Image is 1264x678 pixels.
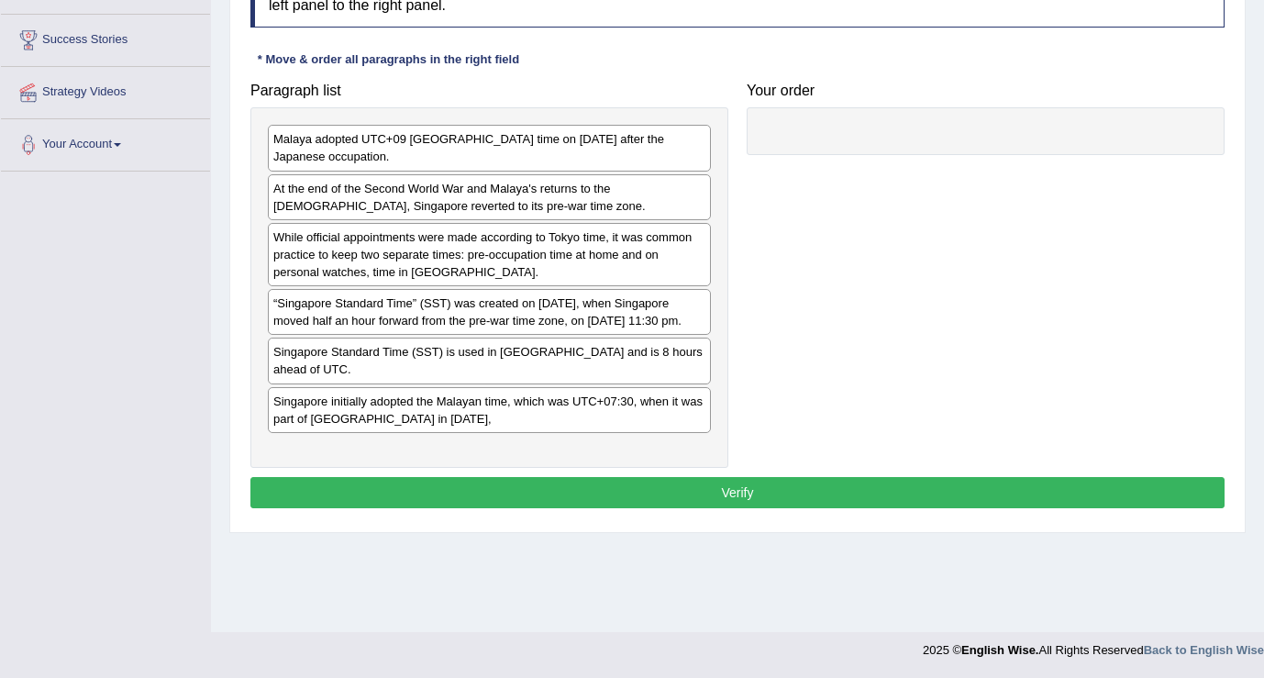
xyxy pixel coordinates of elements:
[1,67,210,113] a: Strategy Videos
[961,643,1038,657] strong: English Wise.
[268,174,711,220] div: At the end of the Second World War and Malaya's returns to the [DEMOGRAPHIC_DATA], Singapore reve...
[923,632,1264,659] div: 2025 © All Rights Reserved
[268,125,711,171] div: Malaya adopted UTC+09 [GEOGRAPHIC_DATA] time on [DATE] after the Japanese occupation.
[268,338,711,383] div: Singapore Standard Time (SST) is used in [GEOGRAPHIC_DATA] and is 8 hours ahead of UTC.
[250,83,728,99] h4: Paragraph list
[268,387,711,433] div: Singapore initially adopted the Malayan time, which was UTC+07:30, when it was part of [GEOGRAPHI...
[268,289,711,335] div: “Singapore Standard Time” (SST) was created on [DATE], when Singapore moved half an hour forward ...
[1,15,210,61] a: Success Stories
[250,50,527,68] div: * Move & order all paragraphs in the right field
[250,477,1225,508] button: Verify
[1144,643,1264,657] a: Back to English Wise
[1,119,210,165] a: Your Account
[268,223,711,286] div: While official appointments were made according to Tokyo time, it was common practice to keep two...
[747,83,1225,99] h4: Your order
